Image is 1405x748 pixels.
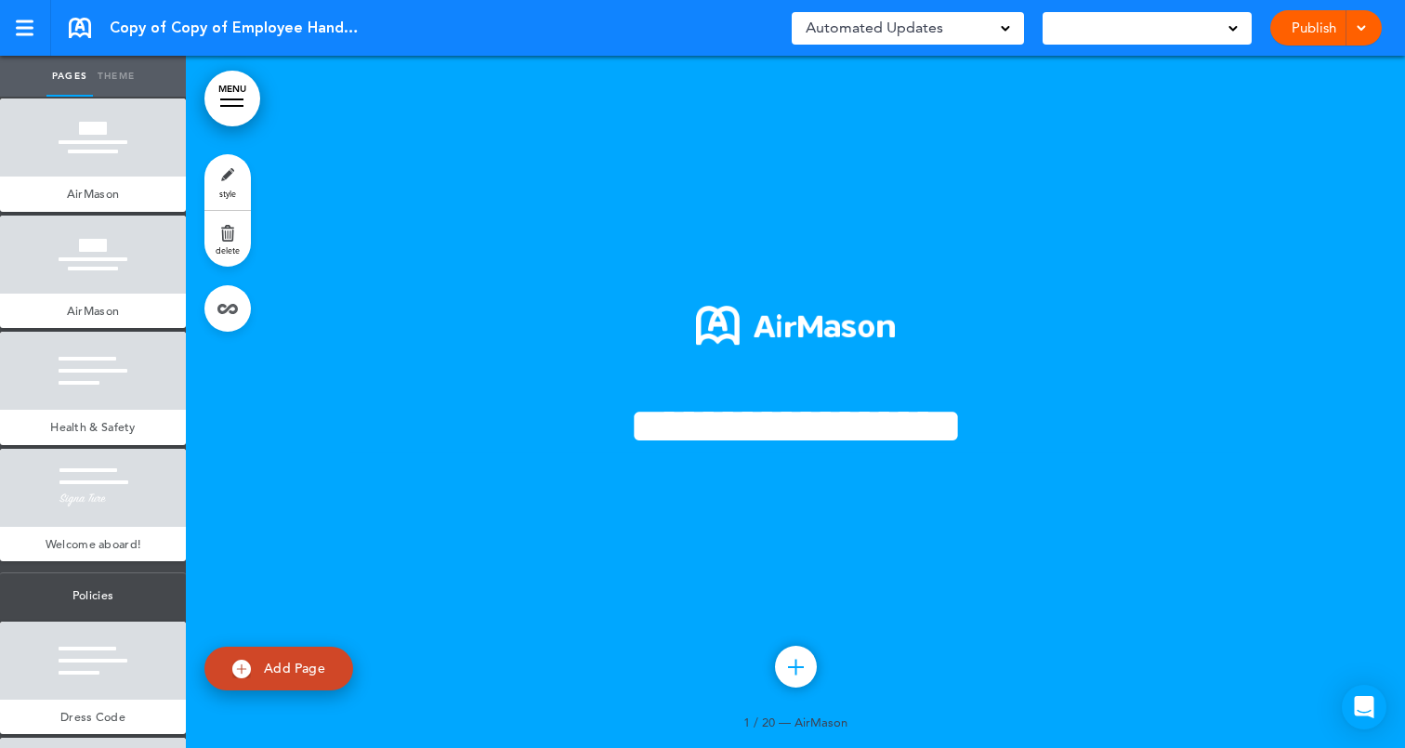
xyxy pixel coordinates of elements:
div: Open Intercom Messenger [1342,685,1386,729]
img: 1624398534030.png [696,306,895,346]
a: delete [204,211,251,267]
a: Theme [93,56,139,97]
span: Automated Updates [806,15,943,41]
span: Copy of Copy of Employee Handbook [110,18,361,38]
span: Dress Code [60,709,125,725]
span: Add Page [264,660,325,676]
img: add.svg [232,660,251,678]
a: style [204,154,251,210]
span: 1 / 20 [743,715,775,729]
span: AirMason [794,715,847,729]
span: Welcome aboard! [46,536,141,552]
span: — [779,715,791,729]
a: Publish [1284,10,1343,46]
span: AirMason [67,303,119,319]
a: MENU [204,71,260,126]
span: AirMason [67,186,119,202]
span: style [219,188,236,199]
span: Health & Safety [50,419,136,435]
a: Pages [46,56,93,97]
span: delete [216,244,240,256]
a: Add Page [204,647,353,690]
